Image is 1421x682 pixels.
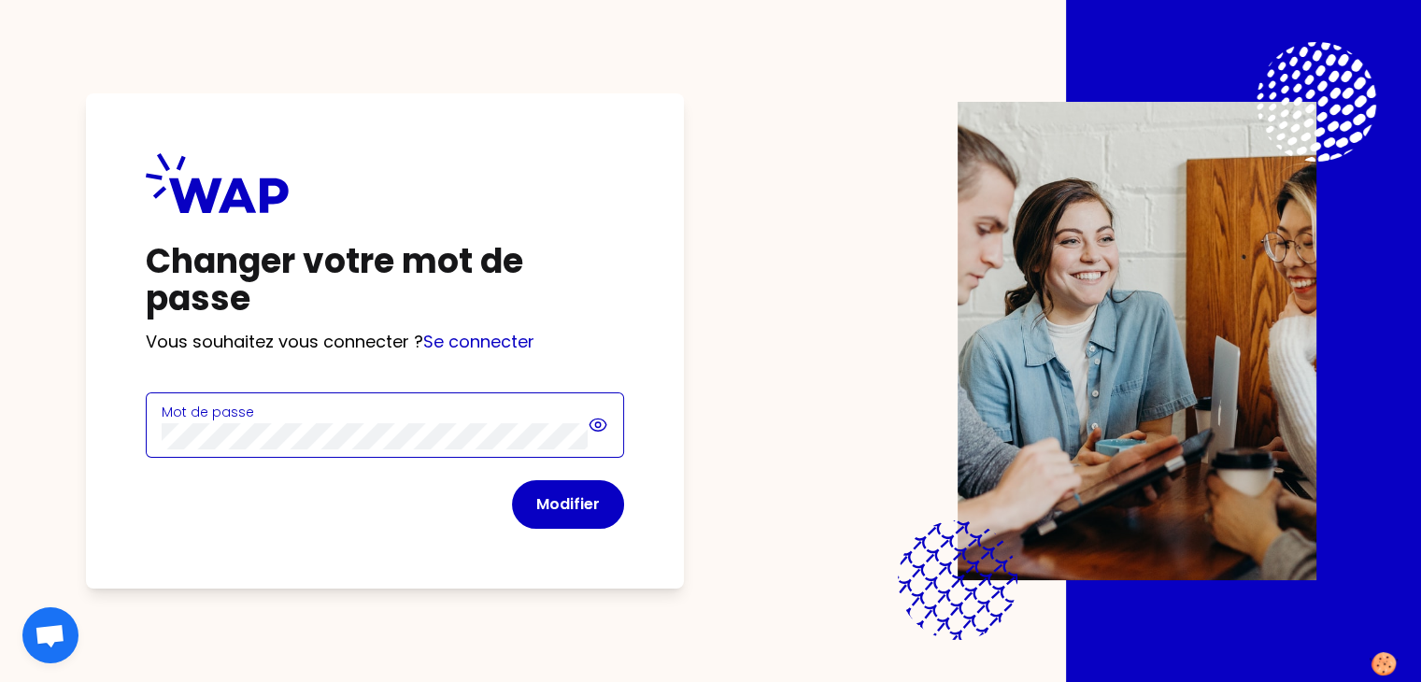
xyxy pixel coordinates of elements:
[423,330,534,353] a: Se connecter
[512,480,624,529] button: Modifier
[162,403,254,421] label: Mot de passe
[958,102,1316,580] img: Description
[146,243,624,318] h1: Changer votre mot de passe
[22,607,78,663] div: Ouvrir le chat
[146,329,624,355] p: Vous souhaitez vous connecter ?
